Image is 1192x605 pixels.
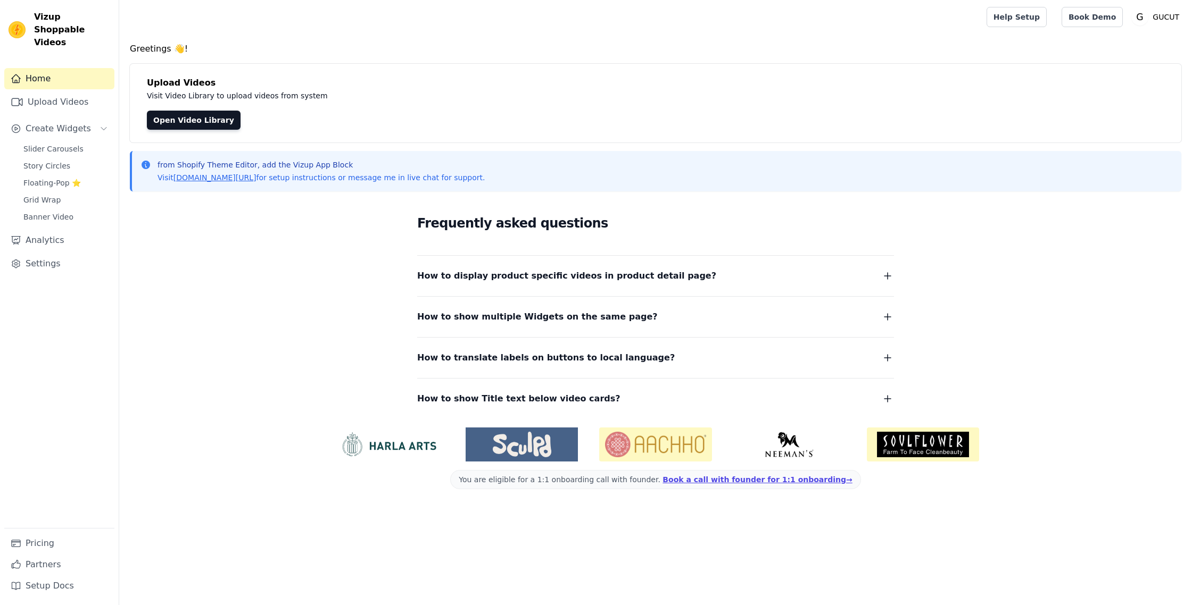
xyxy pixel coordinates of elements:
a: Open Video Library [147,111,241,130]
a: Story Circles [17,158,114,173]
img: Neeman's [733,432,846,457]
a: Book a call with founder for 1:1 onboarding [663,475,852,484]
button: Create Widgets [4,118,114,139]
a: [DOMAIN_NAME][URL] [173,173,256,182]
span: How to show Title text below video cards? [417,391,620,406]
span: Story Circles [23,161,70,171]
a: Banner Video [17,209,114,224]
p: GUCUT [1148,7,1183,27]
span: How to display product specific videos in product detail page? [417,268,716,283]
a: Home [4,68,114,89]
a: Pricing [4,533,114,554]
button: How to show Title text below video cards? [417,391,894,406]
span: Grid Wrap [23,195,61,205]
button: G GUCUT [1131,7,1183,27]
a: Setup Docs [4,575,114,596]
img: Vizup [9,21,26,38]
span: How to show multiple Widgets on the same page? [417,309,658,324]
h4: Greetings 👋! [130,43,1181,55]
span: Slider Carousels [23,144,84,154]
h4: Upload Videos [147,77,1164,89]
p: from Shopify Theme Editor, add the Vizup App Block [158,159,485,170]
a: Book Demo [1062,7,1123,27]
text: G [1137,12,1144,22]
button: How to display product specific videos in product detail page? [417,268,894,283]
a: Upload Videos [4,91,114,113]
span: Create Widgets [26,122,91,135]
a: Partners [4,554,114,575]
a: Floating-Pop ⭐ [17,175,114,190]
img: Soulflower [867,427,979,461]
a: Slider Carousels [17,141,114,156]
span: Vizup Shoppable Videos [34,11,110,49]
a: Analytics [4,230,114,251]
a: Settings [4,253,114,274]
span: Banner Video [23,212,73,222]
span: How to translate labels on buttons to local language? [417,350,675,365]
img: Sculpd US [466,432,578,457]
p: Visit Video Library to upload videos from system [147,89,624,102]
button: How to translate labels on buttons to local language? [417,350,894,365]
h2: Frequently asked questions [417,213,894,234]
p: Visit for setup instructions or message me in live chat for support. [158,172,485,183]
a: Help Setup [987,7,1047,27]
button: How to show multiple Widgets on the same page? [417,309,894,324]
img: Aachho [599,427,711,461]
img: HarlaArts [332,432,444,457]
span: Floating-Pop ⭐ [23,178,81,188]
a: Grid Wrap [17,192,114,207]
